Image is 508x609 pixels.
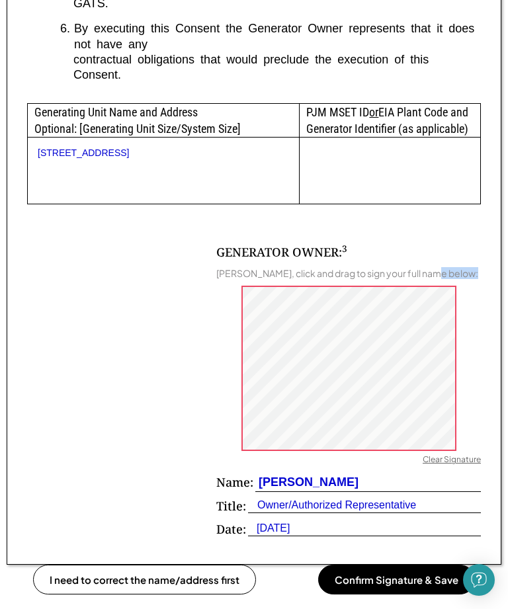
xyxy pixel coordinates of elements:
button: Confirm Signature & Save [318,565,475,594]
div: Name: [216,474,253,491]
div: Owner/Authorized Representative [248,498,416,512]
div: Clear Signature [423,454,481,467]
div: By executing this Consent the Generator Owner represents that it does not have any [74,21,481,52]
div: [PERSON_NAME] [255,474,359,491]
div: contractual obligations that would preclude the execution of this Consent. [60,52,481,83]
div: PJM MSET ID EIA Plant Code and Generator Identifier (as applicable) [300,104,480,137]
div: Open Intercom Messenger [463,564,495,596]
div: [DATE] [248,521,290,536]
div: Date: [216,521,246,538]
u: or [369,105,378,119]
div: 6. [60,21,70,36]
div: [PERSON_NAME], click and drag to sign your full name below: [216,267,478,279]
div: Generating Unit Name and Address Optional: [Generating Unit Size/System Size] [28,104,299,137]
sup: 3 [342,243,347,255]
button: I need to correct the name/address first [33,565,256,594]
div: Title: [216,498,246,514]
div: [STREET_ADDRESS] [38,147,289,159]
div: GENERATOR OWNER: [216,244,347,261]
